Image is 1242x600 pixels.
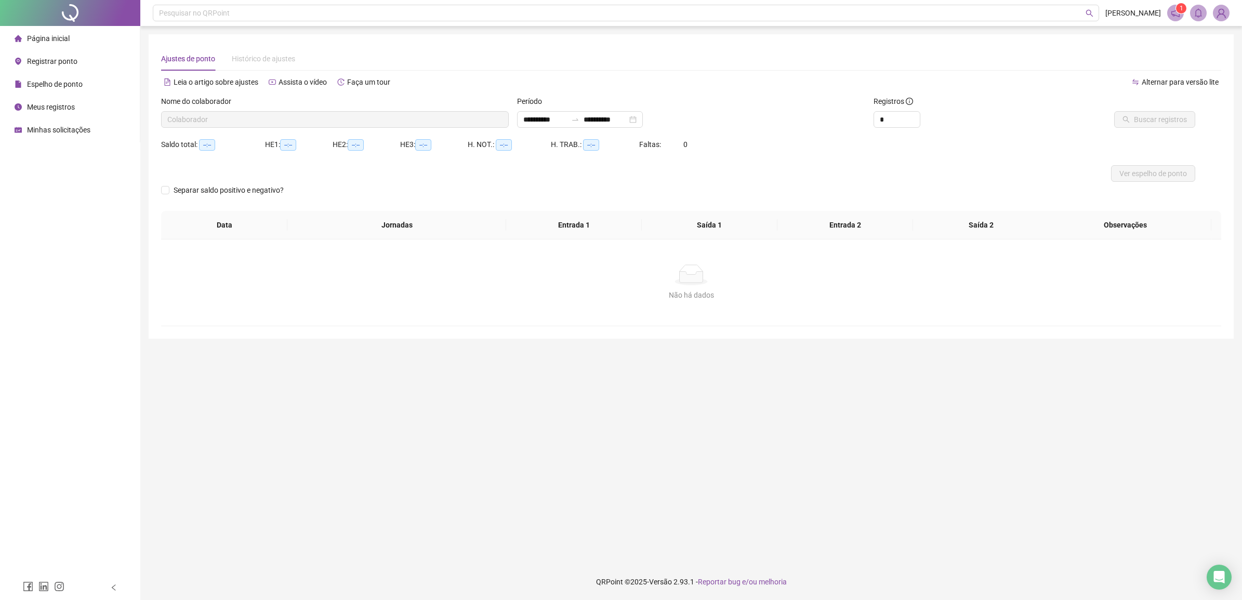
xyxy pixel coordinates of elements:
[468,139,551,151] div: H. NOT.:
[698,578,787,586] span: Reportar bug e/ou melhoria
[400,139,468,151] div: HE 3:
[639,140,663,149] span: Faltas:
[1207,565,1232,590] div: Open Intercom Messenger
[517,96,549,107] label: Período
[27,126,90,134] span: Minhas solicitações
[1176,3,1186,14] sup: 1
[415,139,431,151] span: --:--
[906,98,913,105] span: info-circle
[15,103,22,111] span: clock-circle
[348,139,364,151] span: --:--
[279,78,327,86] span: Assista o vídeo
[15,126,22,134] span: schedule
[1086,9,1093,17] span: search
[174,289,1209,301] div: Não há dados
[1132,78,1139,86] span: swap
[1194,8,1203,18] span: bell
[27,34,70,43] span: Página inicial
[38,581,49,592] span: linkedin
[571,115,579,124] span: swap-right
[1039,211,1211,239] th: Observações
[265,139,333,151] div: HE 1:
[23,581,33,592] span: facebook
[161,139,265,151] div: Saldo total:
[161,96,238,107] label: Nome do colaborador
[140,564,1242,600] footer: QRPoint © 2025 - 2.93.1 -
[280,139,296,151] span: --:--
[683,140,688,149] span: 0
[874,96,913,107] span: Registros
[1047,219,1203,231] span: Observações
[1111,165,1195,182] button: Ver espelho de ponto
[15,81,22,88] span: file
[164,78,171,86] span: file-text
[571,115,579,124] span: to
[642,211,777,239] th: Saída 1
[27,80,83,88] span: Espelho de ponto
[777,211,913,239] th: Entrada 2
[27,57,77,65] span: Registrar ponto
[169,184,288,196] span: Separar saldo positivo e negativo?
[1171,8,1180,18] span: notification
[333,139,400,151] div: HE 2:
[1105,7,1161,19] span: [PERSON_NAME]
[551,139,639,151] div: H. TRAB.:
[1180,5,1183,12] span: 1
[583,139,599,151] span: --:--
[1213,5,1229,21] img: 62874
[506,211,642,239] th: Entrada 1
[161,211,287,239] th: Data
[649,578,672,586] span: Versão
[110,584,117,591] span: left
[347,78,390,86] span: Faça um tour
[269,78,276,86] span: youtube
[174,78,258,86] span: Leia o artigo sobre ajustes
[1114,111,1195,128] button: Buscar registros
[15,58,22,65] span: environment
[54,581,64,592] span: instagram
[1142,78,1219,86] span: Alternar para versão lite
[287,211,506,239] th: Jornadas
[496,139,512,151] span: --:--
[161,55,215,63] span: Ajustes de ponto
[199,139,215,151] span: --:--
[913,211,1049,239] th: Saída 2
[232,55,295,63] span: Histórico de ajustes
[15,35,22,42] span: home
[27,103,75,111] span: Meus registros
[337,78,345,86] span: history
